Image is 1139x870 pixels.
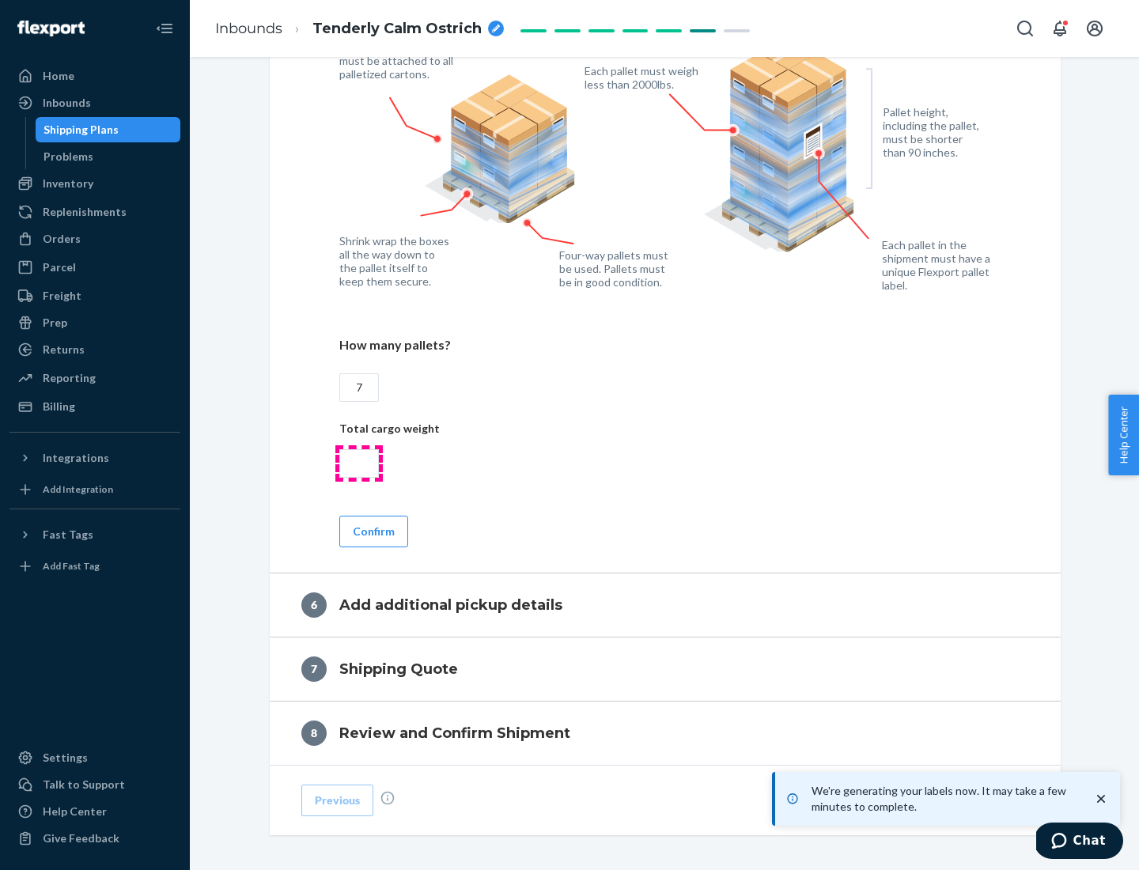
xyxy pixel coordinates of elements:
[9,477,180,502] a: Add Integration
[43,259,76,275] div: Parcel
[9,337,180,362] a: Returns
[9,283,180,308] a: Freight
[270,573,1061,637] button: 6Add additional pickup details
[1009,13,1041,44] button: Open Search Box
[339,234,452,288] figcaption: Shrink wrap the boxes all the way down to the pallet itself to keep them secure.
[43,231,81,247] div: Orders
[9,90,180,115] a: Inbounds
[339,723,570,743] h4: Review and Confirm Shipment
[43,315,67,331] div: Prep
[1093,791,1109,807] svg: close toast
[43,830,119,846] div: Give Feedback
[339,40,457,81] figcaption: Box contents labels must be attached to all palletized cartons.
[44,149,93,165] div: Problems
[1108,395,1139,475] button: Help Center
[339,336,991,354] p: How many pallets?
[43,176,93,191] div: Inventory
[301,785,373,816] button: Previous
[43,399,75,414] div: Billing
[43,750,88,766] div: Settings
[43,777,125,792] div: Talk to Support
[43,95,91,111] div: Inbounds
[883,105,986,159] figcaption: Pallet height, including the pallet, must be shorter than 90 inches.
[1079,13,1111,44] button: Open account menu
[339,516,408,547] button: Confirm
[9,310,180,335] a: Prep
[9,63,180,89] a: Home
[1036,823,1123,862] iframe: Opens a widget where you can chat to one of our agents
[9,365,180,391] a: Reporting
[339,659,458,679] h4: Shipping Quote
[882,238,1001,292] figcaption: Each pallet in the shipment must have a unique Flexport pallet label.
[43,804,107,819] div: Help Center
[9,826,180,851] button: Give Feedback
[270,702,1061,765] button: 8Review and Confirm Shipment
[9,522,180,547] button: Fast Tags
[36,117,181,142] a: Shipping Plans
[43,370,96,386] div: Reporting
[44,122,119,138] div: Shipping Plans
[43,204,127,220] div: Replenishments
[9,745,180,770] a: Settings
[43,527,93,543] div: Fast Tags
[202,6,517,52] ol: breadcrumbs
[43,68,74,84] div: Home
[9,799,180,824] a: Help Center
[312,19,482,40] span: Tenderly Calm Ostrich
[43,288,81,304] div: Freight
[585,64,702,91] figcaption: Each pallet must weigh less than 2000lbs.
[270,637,1061,701] button: 7Shipping Quote
[43,559,100,573] div: Add Fast Tag
[812,783,1077,815] p: We're generating your labels now. It may take a few minutes to complete.
[1044,13,1076,44] button: Open notifications
[43,342,85,357] div: Returns
[9,394,180,419] a: Billing
[339,595,562,615] h4: Add additional pickup details
[9,255,180,280] a: Parcel
[559,248,669,289] figcaption: Four-way pallets must be used. Pallets must be in good condition.
[301,656,327,682] div: 7
[9,226,180,252] a: Orders
[9,772,180,797] button: Talk to Support
[43,450,109,466] div: Integrations
[43,482,113,496] div: Add Integration
[301,592,327,618] div: 6
[17,21,85,36] img: Flexport logo
[9,554,180,579] a: Add Fast Tag
[149,13,180,44] button: Close Navigation
[215,20,282,37] a: Inbounds
[9,445,180,471] button: Integrations
[9,171,180,196] a: Inventory
[301,721,327,746] div: 8
[9,199,180,225] a: Replenishments
[339,421,991,437] p: Total cargo weight
[36,144,181,169] a: Problems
